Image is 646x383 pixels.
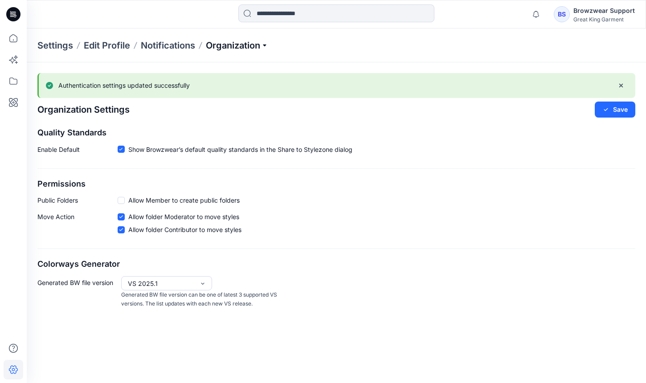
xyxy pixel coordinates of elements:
a: Notifications [141,39,195,52]
a: Edit Profile [84,39,130,52]
p: Public Folders [37,196,118,205]
div: BS [554,6,570,22]
div: Browzwear Support [573,5,635,16]
p: Settings [37,39,73,52]
p: Enable Default [37,145,118,158]
p: Move Action [37,212,118,238]
span: Allow folder Moderator to move styles [128,212,239,221]
button: Save [595,102,635,118]
span: Show Browzwear’s default quality standards in the Share to Stylezone dialog [128,145,352,154]
span: Allow folder Contributor to move styles [128,225,241,234]
h2: Colorways Generator [37,260,635,269]
span: Allow Member to create public folders [128,196,240,205]
p: Authentication settings updated successfully [58,80,190,91]
h2: Quality Standards [37,128,635,138]
div: VS 2025.1 [128,279,195,288]
div: Great King Garment [573,16,635,23]
h2: Organization Settings [37,105,130,115]
p: Generated BW file version [37,276,118,309]
p: Generated BW file version can be one of latest 3 supported VS versions. The list updates with eac... [121,290,280,309]
h2: Permissions [37,179,635,189]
